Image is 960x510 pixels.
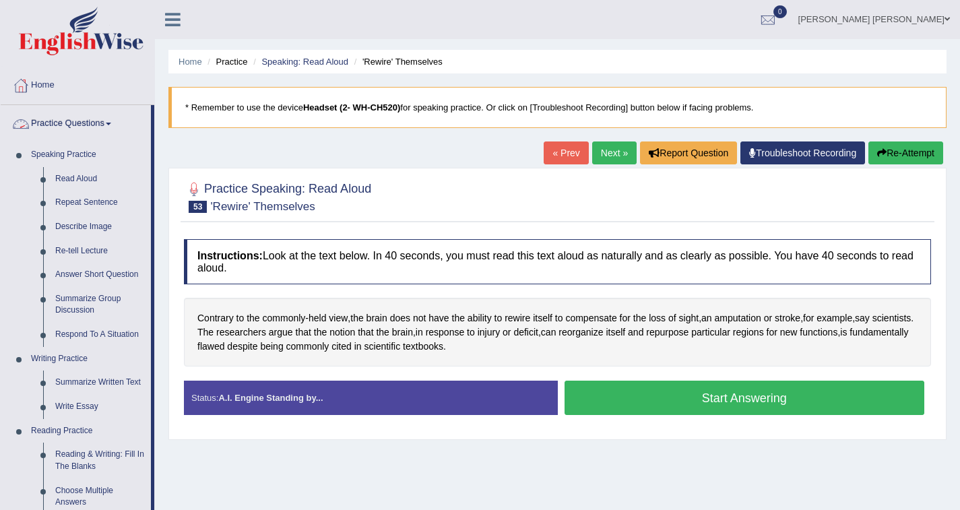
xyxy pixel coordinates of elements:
[628,325,643,340] span: Click to see word definition
[633,311,646,325] span: Click to see word definition
[329,311,348,325] span: Click to see word definition
[376,325,389,340] span: Click to see word definition
[197,325,214,340] span: Click to see word definition
[558,325,603,340] span: Click to see word definition
[309,311,326,325] span: Click to see word definition
[668,311,676,325] span: Click to see word definition
[49,371,151,395] a: Summarize Written Text
[872,311,911,325] span: Click to see word definition
[392,325,413,340] span: Click to see word definition
[303,102,400,113] b: Headset (2- WH-CH520)
[468,311,492,325] span: Click to see word definition
[565,311,616,325] span: Click to see word definition
[494,311,503,325] span: Click to see word definition
[478,325,500,340] span: Click to see word definition
[691,325,730,340] span: Click to see word definition
[426,325,465,340] span: Click to see word definition
[296,325,311,340] span: Click to see word definition
[701,311,712,325] span: Click to see word definition
[1,67,154,100] a: Home
[168,87,947,128] blockquote: * Remember to use the device for speaking practice. Or click on [Troubleshoot Recording] button b...
[428,311,449,325] span: Click to see word definition
[197,250,263,261] b: Instructions:
[260,340,283,354] span: Click to see word definition
[714,311,761,325] span: Click to see word definition
[452,311,465,325] span: Click to see word definition
[49,287,151,323] a: Summarize Group Discussion
[218,393,323,403] strong: A.I. Engine Standing by...
[868,141,943,164] button: Re-Attempt
[49,443,151,478] a: Reading & Writing: Fill In The Blanks
[184,239,931,284] h4: Look at the text below. In 40 seconds, you must read this text aloud as naturally and as clearly ...
[189,201,207,213] span: 53
[640,141,737,164] button: Report Question
[184,381,558,415] div: Status:
[49,263,151,287] a: Answer Short Question
[764,311,772,325] span: Click to see word definition
[184,179,371,213] h2: Practice Speaking: Read Aloud
[817,311,852,325] span: Click to see word definition
[184,298,931,366] div: - , , , , . , , , .
[503,325,511,340] span: Click to see word definition
[803,311,814,325] span: Click to see word definition
[467,325,475,340] span: Click to see word definition
[773,5,787,18] span: 0
[366,311,387,325] span: Click to see word definition
[775,311,800,325] span: Click to see word definition
[649,311,666,325] span: Click to see word definition
[269,325,293,340] span: Click to see word definition
[247,311,259,325] span: Click to see word definition
[25,419,151,443] a: Reading Practice
[49,191,151,215] a: Repeat Sentence
[620,311,631,325] span: Click to see word definition
[354,340,362,354] span: Click to see word definition
[25,143,151,167] a: Speaking Practice
[1,105,151,139] a: Practice Questions
[840,325,847,340] span: Click to see word definition
[351,55,443,68] li: 'Rewire' Themselves
[541,325,556,340] span: Click to see word definition
[565,381,925,415] button: Start Answering
[197,340,224,354] span: Click to see word definition
[263,311,306,325] span: Click to see word definition
[350,311,363,325] span: Click to see word definition
[780,325,798,340] span: Click to see word definition
[855,311,870,325] span: Click to see word definition
[314,325,327,340] span: Click to see word definition
[390,311,410,325] span: Click to see word definition
[49,239,151,263] a: Re-tell Lecture
[555,311,563,325] span: Click to see word definition
[197,311,234,325] span: Click to see word definition
[49,215,151,239] a: Describe Image
[329,325,355,340] span: Click to see word definition
[236,311,245,325] span: Click to see word definition
[850,325,908,340] span: Click to see word definition
[606,325,625,340] span: Click to see word definition
[227,340,257,354] span: Click to see word definition
[261,57,348,67] a: Speaking: Read Aloud
[513,325,538,340] span: Click to see word definition
[646,325,689,340] span: Click to see word definition
[416,325,423,340] span: Click to see word definition
[533,311,552,325] span: Click to see word definition
[49,167,151,191] a: Read Aloud
[358,325,373,340] span: Click to see word definition
[216,325,266,340] span: Click to see word definition
[800,325,837,340] span: Click to see word definition
[49,395,151,419] a: Write Essay
[733,325,764,340] span: Click to see word definition
[505,311,530,325] span: Click to see word definition
[544,141,588,164] a: « Prev
[592,141,637,164] a: Next »
[740,141,865,164] a: Troubleshoot Recording
[204,55,247,68] li: Practice
[331,340,352,354] span: Click to see word definition
[49,323,151,347] a: Respond To A Situation
[403,340,443,354] span: Click to see word definition
[767,325,777,340] span: Click to see word definition
[210,200,315,213] small: 'Rewire' Themselves
[179,57,202,67] a: Home
[25,347,151,371] a: Writing Practice
[679,311,699,325] span: Click to see word definition
[413,311,426,325] span: Click to see word definition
